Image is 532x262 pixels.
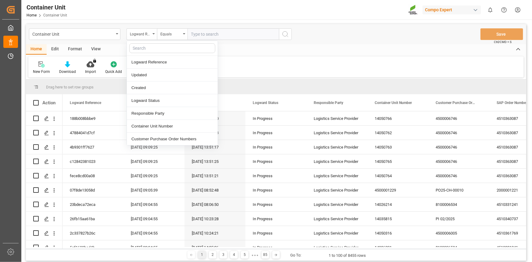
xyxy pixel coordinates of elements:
button: Save [480,28,523,40]
div: 5 [241,251,248,259]
div: New Form [33,69,50,74]
div: Logistics Service Provider [306,169,367,183]
div: [DATE] 09:04:55 [123,212,184,226]
div: [DATE] 08:52:48 [184,183,245,197]
div: [DATE] 10:23:28 [184,212,245,226]
div: Go To: [291,252,302,258]
div: Logistics Service Provider [306,111,367,125]
div: Created [127,81,218,94]
div: 14035815 [367,212,428,226]
div: fece8cd00a08 [62,169,123,183]
button: close menu [127,28,157,40]
span: Logward Reference [70,101,101,105]
div: In Progress [253,169,299,183]
div: [DATE] 08:06:50 [184,197,245,211]
div: [DATE] 09:09:25 [123,169,184,183]
div: Quick Add [105,69,122,74]
div: 4500006746 [428,126,489,140]
span: SAP Order Numbers [497,101,529,105]
input: Type to search [187,28,279,40]
div: Logistics Service Provider [306,183,367,197]
div: Logistics Service Provider [306,126,367,140]
div: 4500006746 [428,111,489,125]
div: Press SPACE to select this row. [26,169,62,183]
div: In Progress [253,226,299,240]
div: 14050764 [367,169,428,183]
span: Drag here to set row groups [46,85,94,89]
div: [DATE] 09:04:55 [123,240,184,254]
div: ● ● ● [252,253,258,257]
button: open menu [29,28,120,40]
div: In Progress [253,241,299,255]
div: 8100006534 [428,197,489,211]
div: In Progress [253,183,299,197]
div: Updated [127,69,218,81]
button: Help Center [497,3,511,17]
div: Press SPACE to select this row. [26,183,62,197]
div: In Progress [253,112,299,126]
div: [DATE] 09:09:25 [123,111,184,125]
div: Press SPACE to select this row. [26,154,62,169]
div: 4500006746 [428,154,489,168]
div: 85 [262,251,269,259]
div: Press SPACE to select this row. [26,111,62,126]
div: [DATE] 13:51:17 [184,140,245,154]
div: Compo Expert [423,5,481,14]
div: 4b9301ff7627 [62,140,123,154]
div: Logward Reference [127,56,218,69]
span: Container Unit Number [375,101,412,105]
div: Press SPACE to select this row. [26,240,62,255]
div: [DATE] 13:51:25 [184,154,245,168]
div: [DATE] 09:04:55 [123,226,184,240]
div: 26fb15aa61ba [62,212,123,226]
div: Container Unit [27,3,67,12]
div: [DATE] 09:05:39 [123,183,184,197]
div: Container Unit [32,30,114,38]
div: Press SPACE to select this row. [26,226,62,240]
div: Customer Purchase Order Numbers [127,133,218,145]
div: 14050765 [367,154,428,168]
div: 8100006534 [428,240,489,254]
div: 4500006746 [428,169,489,183]
div: Logward Status [127,94,218,107]
div: Logistics Service Provider [306,140,367,154]
div: 14050766 [367,111,428,125]
div: 14026201 [367,240,428,254]
div: 4500001229 [367,183,428,197]
div: Press SPACE to select this row. [26,197,62,212]
div: 4 [230,251,238,259]
div: 2c337827b26c [62,226,123,240]
span: Responsible Party [314,101,343,105]
button: search button [279,28,292,40]
div: 23bdeca72eca [62,197,123,211]
img: Screenshot%202023-09-29%20at%2010.02.21.png_1712312052.png [409,5,418,15]
button: Compo Expert [423,4,484,16]
button: open menu [157,28,187,40]
div: Logistics Service Provider [306,226,367,240]
div: [DATE] 14:25:26 [184,240,245,254]
div: 3 [220,251,227,259]
span: Ctrl/CMD + S [494,40,512,44]
div: Logward Reference [130,30,151,37]
div: 5cf1600bed4b [62,240,123,254]
div: 47884041d7cf [62,126,123,140]
div: c12842381023 [62,154,123,168]
div: Logistics Service Provider [306,197,367,211]
span: Logward Status [253,101,278,105]
div: 14050316 [367,226,428,240]
div: Download [59,69,76,74]
div: 07f8de13058d [62,183,123,197]
div: [DATE] 09:09:25 [123,126,184,140]
div: 188b008bbbe9 [62,111,123,125]
div: View [87,44,105,55]
div: Home [26,44,47,55]
div: In Progress [253,212,299,226]
div: [DATE] 09:09:25 [123,154,184,168]
div: In Progress [253,155,299,169]
div: [DATE] 09:09:25 [123,140,184,154]
div: Press SPACE to select this row. [26,126,62,140]
div: PI 02/2025 [428,212,489,226]
div: [DATE] 09:04:55 [123,197,184,211]
button: show 0 new notifications [484,3,497,17]
div: 4500006005 [428,226,489,240]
